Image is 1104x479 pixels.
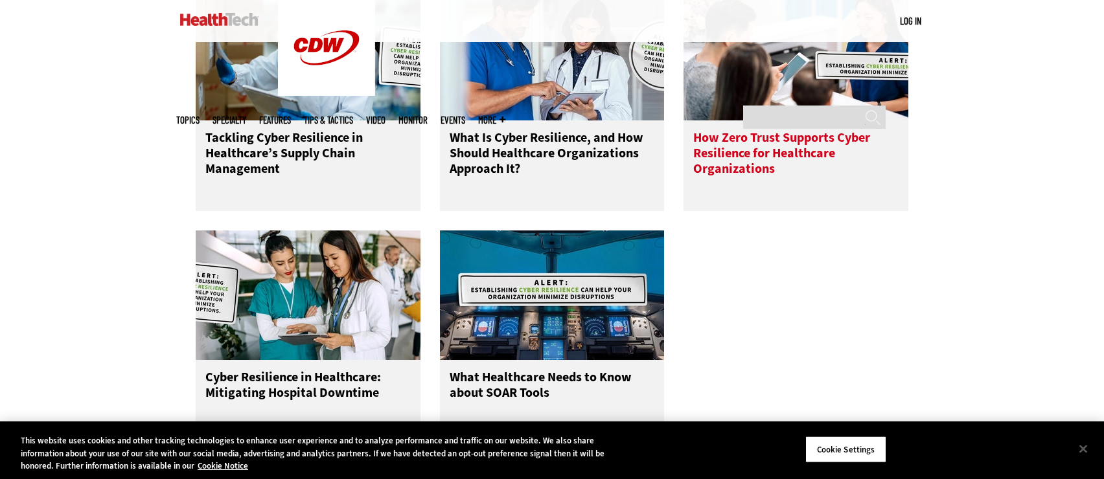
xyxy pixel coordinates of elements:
span: Specialty [213,115,246,125]
a: Log in [900,15,921,27]
button: Cookie Settings [805,436,886,463]
div: This website uses cookies and other tracking technologies to enhance user experience and to analy... [21,434,607,473]
h3: Tackling Cyber Resilience in Healthcare’s Supply Chain Management [205,130,411,182]
button: Close [1069,434,1098,463]
h3: Cyber Resilience in Healthcare: Mitigating Hospital Downtime [205,370,411,421]
h3: What Healthcare Needs to Know about SOAR Tools [450,370,655,421]
a: Features [259,115,291,125]
a: More information about your privacy [198,460,248,471]
a: Doctors speaking in hospital Cyber Resilience in Healthcare: Mitigating Hospital Downtime [196,230,420,451]
img: inside an airplane cockpit [440,230,665,360]
span: Topics [176,115,200,125]
a: MonITor [398,115,428,125]
span: More [478,115,505,125]
a: inside an airplane cockpit What Healthcare Needs to Know about SOAR Tools [440,230,665,451]
a: CDW [278,85,375,99]
h3: What Is Cyber Resilience, and How Should Healthcare Organizations Approach It? [450,130,655,182]
a: Tips & Tactics [304,115,353,125]
img: Doctors speaking in hospital [196,230,420,360]
img: Home [180,13,259,26]
a: Video [366,115,385,125]
h3: How Zero Trust Supports Cyber Resilience for Healthcare Organizations [693,130,899,182]
div: User menu [900,14,921,28]
a: Events [441,115,465,125]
